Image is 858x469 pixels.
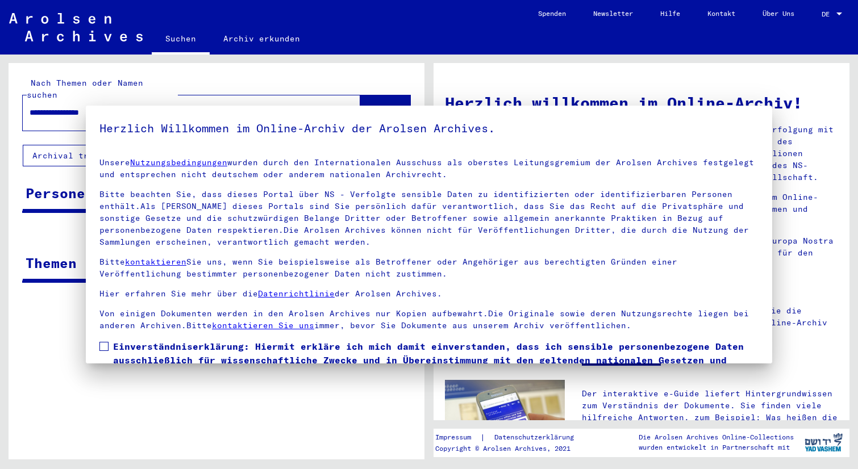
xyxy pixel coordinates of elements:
[258,288,335,299] a: Datenrichtlinie
[125,257,186,267] a: kontaktieren
[99,308,759,332] p: Von einigen Dokumenten werden in den Arolsen Archives nur Kopien aufbewahrt.Die Originale sowie d...
[99,157,759,181] p: Unsere wurden durch den Internationalen Ausschuss als oberstes Leitungsgremium der Arolsen Archiv...
[99,256,759,280] p: Bitte Sie uns, wenn Sie beispielsweise als Betroffener oder Angehöriger aus berechtigten Gründen ...
[99,119,759,137] h5: Herzlich Willkommen im Online-Archiv der Arolsen Archives.
[99,288,759,300] p: Hier erfahren Sie mehr über die der Arolsen Archives.
[113,340,759,394] span: Einverständniserklärung: Hiermit erkläre ich mich damit einverstanden, dass ich sensible personen...
[212,320,314,330] a: kontaktieren Sie uns
[99,189,759,248] p: Bitte beachten Sie, dass dieses Portal über NS - Verfolgte sensible Daten zu identifizierten oder...
[130,157,227,167] a: Nutzungsbedingungen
